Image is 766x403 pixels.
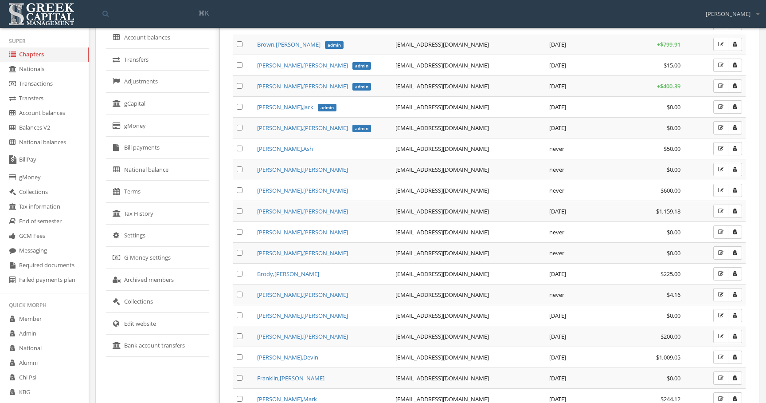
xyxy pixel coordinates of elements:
[549,207,566,215] span: [DATE]
[257,270,319,278] a: Brody,[PERSON_NAME]
[664,145,680,153] span: $50.00
[667,228,680,236] span: $0.00
[352,125,371,133] span: admin
[549,82,566,90] span: [DATE]
[657,40,680,48] span: + $799.91
[392,55,546,75] td: [EMAIL_ADDRESS][DOMAIN_NAME]
[392,180,546,201] td: [EMAIL_ADDRESS][DOMAIN_NAME]
[257,291,348,299] a: [PERSON_NAME],[PERSON_NAME]
[352,62,371,70] span: admin
[549,270,566,278] span: [DATE]
[106,181,209,203] a: Terms
[549,395,566,403] span: [DATE]
[667,374,680,382] span: $0.00
[549,124,566,132] span: [DATE]
[549,40,566,48] span: [DATE]
[549,103,566,111] span: [DATE]
[257,207,348,215] a: [PERSON_NAME],[PERSON_NAME]
[106,115,209,137] a: gMoney
[392,305,546,326] td: [EMAIL_ADDRESS][DOMAIN_NAME]
[106,225,209,247] a: Settings
[392,347,546,367] td: [EMAIL_ADDRESS][DOMAIN_NAME]
[106,247,209,269] a: G-Money settings
[392,75,546,96] td: [EMAIL_ADDRESS][DOMAIN_NAME]
[546,138,617,159] td: never
[549,353,566,361] span: [DATE]
[656,353,680,361] span: $1,009.05
[257,124,371,132] a: [PERSON_NAME],[PERSON_NAME]admin
[352,83,371,91] span: admin
[106,137,209,159] a: Bill payments
[549,61,566,69] span: [DATE]
[257,353,318,361] a: [PERSON_NAME],Devin
[546,180,617,201] td: never
[546,159,617,180] td: never
[392,221,546,242] td: [EMAIL_ADDRESS][DOMAIN_NAME]
[257,228,348,236] a: [PERSON_NAME],[PERSON_NAME]
[106,27,209,49] a: Account balances
[392,263,546,284] td: [EMAIL_ADDRESS][DOMAIN_NAME]
[667,249,680,257] span: $0.00
[106,313,209,335] a: Edit website
[392,117,546,138] td: [EMAIL_ADDRESS][DOMAIN_NAME]
[318,104,336,112] span: admin
[549,332,566,340] span: [DATE]
[546,221,617,242] td: never
[257,166,348,174] a: [PERSON_NAME],[PERSON_NAME]
[106,93,209,115] a: gCapital
[106,203,209,225] a: Tax History
[198,8,209,17] span: ⌘K
[257,312,348,320] a: [PERSON_NAME],[PERSON_NAME]
[106,335,209,357] a: Bank account transfers
[257,61,371,69] a: [PERSON_NAME],[PERSON_NAME]admin
[667,103,680,111] span: $0.00
[392,367,546,388] td: [EMAIL_ADDRESS][DOMAIN_NAME]
[392,284,546,305] td: [EMAIL_ADDRESS][DOMAIN_NAME]
[392,159,546,180] td: [EMAIL_ADDRESS][DOMAIN_NAME]
[106,291,209,313] a: Collections
[257,82,371,90] a: [PERSON_NAME],[PERSON_NAME]admin
[549,312,566,320] span: [DATE]
[106,49,209,71] a: Transfers
[392,242,546,263] td: [EMAIL_ADDRESS][DOMAIN_NAME]
[257,103,336,111] a: [PERSON_NAME],Jackadmin
[392,96,546,117] td: [EMAIL_ADDRESS][DOMAIN_NAME]
[106,269,209,291] a: Archived members
[257,186,348,194] a: [PERSON_NAME],[PERSON_NAME]
[546,284,617,305] td: never
[660,395,680,403] span: $244.12
[656,207,680,215] span: $1,159.18
[106,159,209,181] a: National balance
[392,201,546,221] td: [EMAIL_ADDRESS][DOMAIN_NAME]
[667,124,680,132] span: $0.00
[257,249,348,257] a: [PERSON_NAME],[PERSON_NAME]
[660,332,680,340] span: $200.00
[667,312,680,320] span: $0.00
[257,332,348,340] a: [PERSON_NAME],[PERSON_NAME]
[657,82,680,90] span: + $400.39
[325,41,344,49] span: admin
[257,395,317,403] a: [PERSON_NAME],Mark
[257,374,324,382] a: Franklin,[PERSON_NAME]
[392,138,546,159] td: [EMAIL_ADDRESS][DOMAIN_NAME]
[392,34,546,55] td: [EMAIL_ADDRESS][DOMAIN_NAME]
[257,145,313,153] a: [PERSON_NAME],Ash
[664,61,680,69] span: $15.00
[106,71,209,93] a: Adjustments
[667,166,680,174] span: $0.00
[257,40,343,48] a: Brown,[PERSON_NAME]admin
[667,291,680,299] span: $4.16
[549,374,566,382] span: [DATE]
[700,3,759,18] div: [PERSON_NAME]
[660,186,680,194] span: $600.00
[546,242,617,263] td: never
[660,270,680,278] span: $225.00
[706,10,750,18] span: [PERSON_NAME]
[392,326,546,347] td: [EMAIL_ADDRESS][DOMAIN_NAME]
